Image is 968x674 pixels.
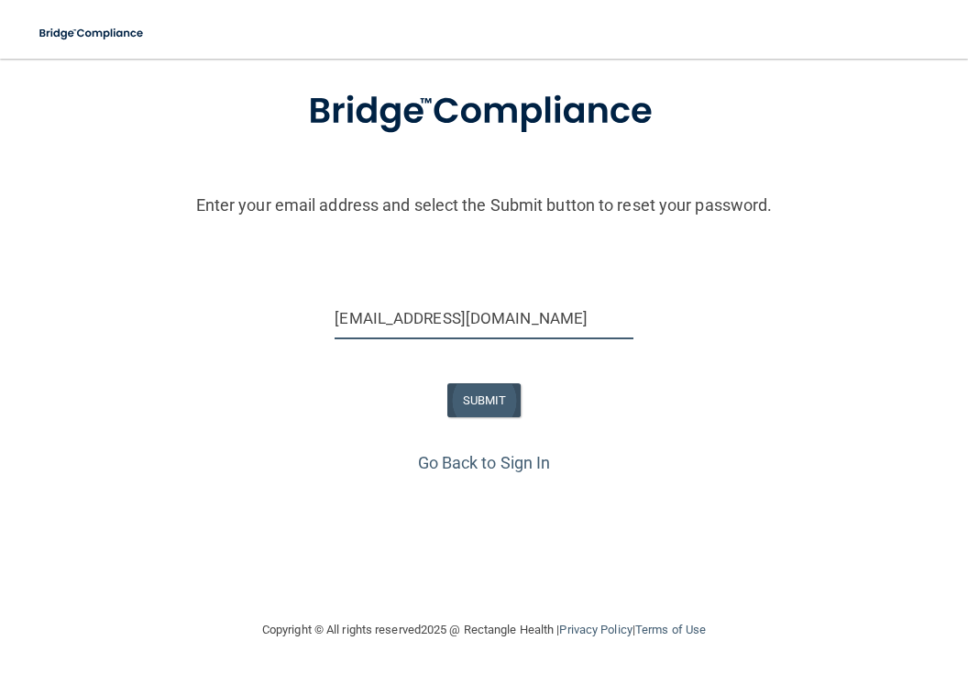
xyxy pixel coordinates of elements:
img: bridge_compliance_login_screen.278c3ca4.svg [27,15,157,52]
button: SUBMIT [447,383,522,417]
a: Go Back to Sign In [418,453,551,472]
div: Copyright © All rights reserved 2025 @ Rectangle Health | | [149,601,819,659]
a: Terms of Use [635,623,706,636]
a: Privacy Policy [559,623,632,636]
img: bridge_compliance_login_screen.278c3ca4.svg [270,64,698,160]
input: Email [335,298,632,339]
